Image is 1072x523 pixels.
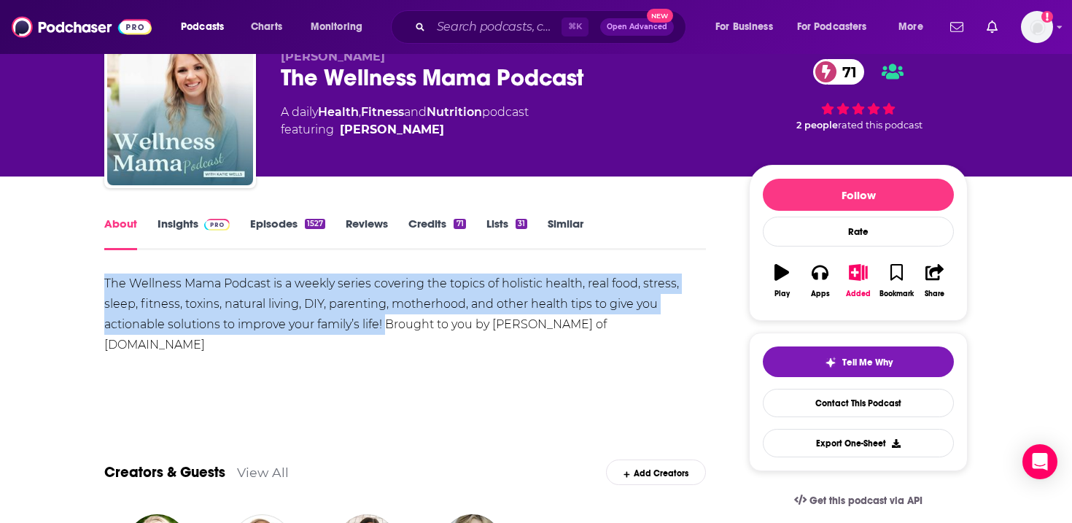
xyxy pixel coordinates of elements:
div: The Wellness Mama Podcast is a weekly series covering the topics of holistic health, real food, s... [104,274,706,355]
span: Logged in as autumncomm [1021,11,1053,43]
a: Charts [241,15,291,39]
a: InsightsPodchaser Pro [158,217,230,250]
button: Apps [801,255,839,307]
button: Share [916,255,954,307]
button: open menu [888,15,941,39]
div: Added [846,290,871,298]
a: Reviews [346,217,388,250]
div: 71 [454,219,465,229]
div: Play [774,290,790,298]
input: Search podcasts, credits, & more... [431,15,562,39]
a: Similar [548,217,583,250]
span: Get this podcast via API [809,495,923,507]
svg: Add a profile image [1041,11,1053,23]
img: Podchaser Pro [204,219,230,230]
a: Show notifications dropdown [981,15,1003,39]
div: Share [925,290,944,298]
span: rated this podcast [838,120,923,131]
span: 2 people [796,120,838,131]
span: [PERSON_NAME] [281,50,385,63]
button: open menu [705,15,791,39]
button: Play [763,255,801,307]
span: Monitoring [311,17,362,37]
button: open menu [171,15,243,39]
a: Show notifications dropdown [944,15,969,39]
a: Contact This Podcast [763,389,954,417]
button: Export One-Sheet [763,429,954,457]
a: Creators & Guests [104,463,225,481]
div: Bookmark [879,290,914,298]
div: A daily podcast [281,104,529,139]
div: Search podcasts, credits, & more... [405,10,700,44]
span: New [647,9,673,23]
span: featuring [281,121,529,139]
div: Rate [763,217,954,247]
button: Open AdvancedNew [600,18,674,36]
a: Fitness [361,105,404,119]
a: Get this podcast via API [782,483,934,519]
button: open menu [788,15,888,39]
a: Episodes1527 [250,217,325,250]
span: Charts [251,17,282,37]
span: , [359,105,361,119]
a: 71 [813,59,864,85]
img: The Wellness Mama Podcast [107,39,253,185]
a: About [104,217,137,250]
a: Lists31 [486,217,527,250]
div: Open Intercom Messenger [1022,444,1057,479]
button: Follow [763,179,954,211]
img: tell me why sparkle [825,357,836,368]
span: Podcasts [181,17,224,37]
button: open menu [300,15,381,39]
button: tell me why sparkleTell Me Why [763,346,954,377]
div: Apps [811,290,830,298]
span: ⌘ K [562,18,589,36]
span: For Business [715,17,773,37]
img: Podchaser - Follow, Share and Rate Podcasts [12,13,152,41]
div: 1527 [305,219,325,229]
span: Tell Me Why [842,357,893,368]
div: 71 2 peoplerated this podcast [749,50,968,140]
button: Show profile menu [1021,11,1053,43]
img: User Profile [1021,11,1053,43]
a: Katie Wells [340,121,444,139]
button: Bookmark [877,255,915,307]
span: Open Advanced [607,23,667,31]
div: 31 [516,219,527,229]
a: Nutrition [427,105,482,119]
span: More [898,17,923,37]
button: Added [839,255,877,307]
span: 71 [828,59,864,85]
a: Health [318,105,359,119]
a: View All [237,465,289,480]
div: Add Creators [606,460,706,485]
span: and [404,105,427,119]
a: Credits71 [408,217,465,250]
span: For Podcasters [797,17,867,37]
